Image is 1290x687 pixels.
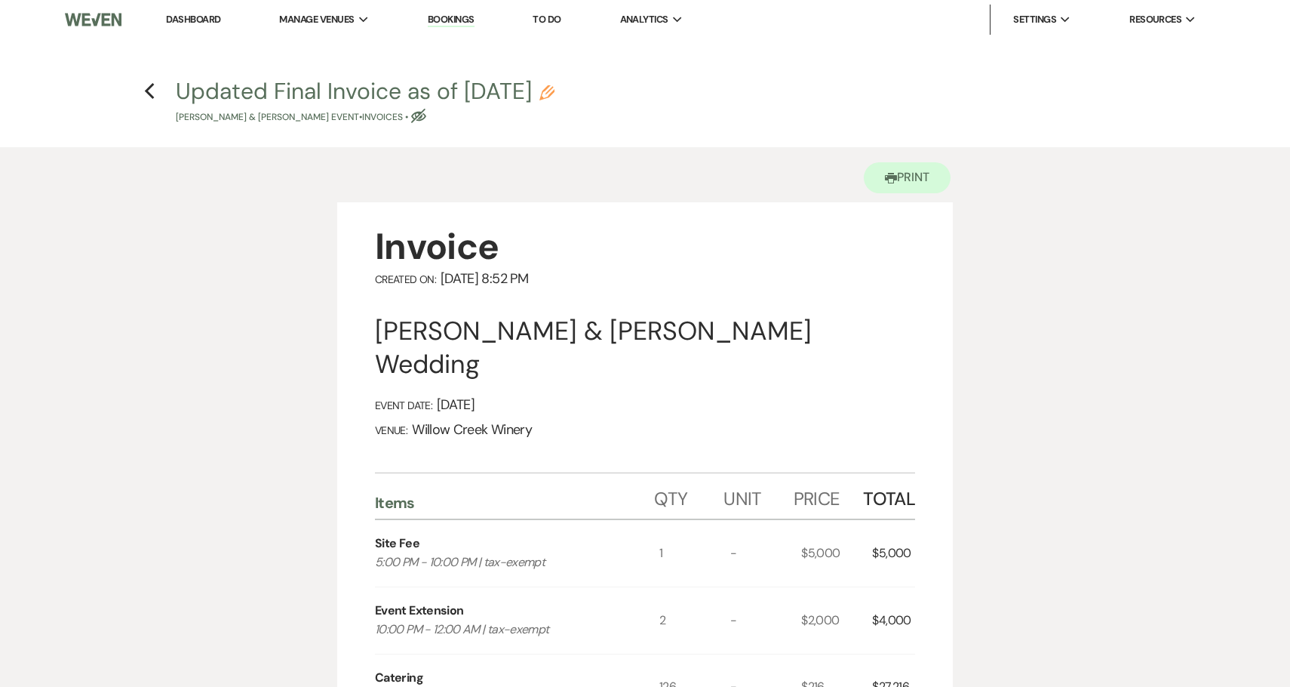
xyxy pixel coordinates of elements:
div: Items [375,493,654,513]
div: 2 [659,587,730,654]
span: Resources [1129,12,1181,27]
div: Qty [654,473,723,519]
div: 1 [659,520,730,587]
div: [PERSON_NAME] & [PERSON_NAME] Wedding [375,315,915,381]
div: Site Fee [375,535,419,553]
span: Venue: [375,424,407,437]
span: Event Date: [375,399,432,412]
span: Created On: [375,273,436,286]
a: Bookings [428,13,475,27]
div: $4,000 [872,587,915,654]
div: - [730,520,801,587]
div: $2,000 [801,587,872,654]
div: [DATE] 8:52 PM [375,270,915,288]
div: Invoice [375,223,915,270]
div: $5,000 [801,520,872,587]
div: Total [863,473,915,519]
a: Dashboard [166,13,220,26]
span: Analytics [620,12,668,27]
div: Catering [375,669,423,687]
p: 10:00 PM - 12:00 AM | tax-exempt [375,620,631,639]
div: [DATE] [375,396,915,414]
img: Weven Logo [65,4,122,35]
button: Updated Final Invoice as of [DATE][PERSON_NAME] & [PERSON_NAME] Event•Invoices • [176,80,554,125]
span: Manage Venues [279,12,354,27]
div: Event Extension [375,602,463,620]
div: $5,000 [872,520,915,587]
button: Print [864,162,951,193]
div: Unit [723,473,793,519]
div: - [730,587,801,654]
div: Willow Creek Winery [375,421,915,439]
p: [PERSON_NAME] & [PERSON_NAME] Event • Invoices • [176,110,554,125]
a: To Do [533,13,561,26]
div: Price [794,473,863,519]
span: Settings [1013,12,1056,27]
p: 5:00 PM - 10:00 PM | tax-exempt [375,553,631,572]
